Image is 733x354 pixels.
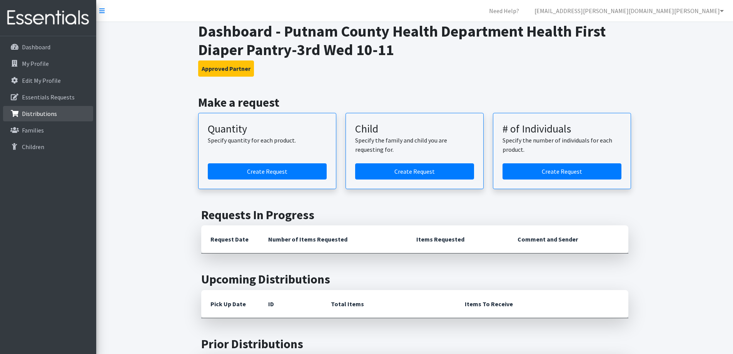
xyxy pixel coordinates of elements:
a: [EMAIL_ADDRESS][PERSON_NAME][DOMAIN_NAME][PERSON_NAME] [528,3,730,18]
a: Edit My Profile [3,73,93,88]
h2: Prior Distributions [201,337,628,351]
p: Essentials Requests [22,93,75,101]
h3: Child [355,122,474,136]
th: Comment and Sender [508,225,628,253]
p: Specify the family and child you are requesting for. [355,136,474,154]
button: Approved Partner [198,60,254,77]
a: Children [3,139,93,154]
p: Distributions [22,110,57,117]
p: Specify the number of individuals for each product. [503,136,621,154]
h3: # of Individuals [503,122,621,136]
p: Dashboard [22,43,50,51]
a: Families [3,122,93,138]
p: Children [22,143,44,151]
a: Distributions [3,106,93,121]
th: Items To Receive [456,290,628,318]
a: Create a request by number of individuals [503,163,621,180]
p: My Profile [22,60,49,67]
th: Items Requested [407,225,508,253]
p: Edit My Profile [22,77,61,84]
a: Create a request for a child or family [355,163,474,180]
p: Specify quantity for each product. [208,136,327,145]
h2: Upcoming Distributions [201,272,628,287]
a: Dashboard [3,39,93,55]
a: Need Help? [483,3,525,18]
h2: Make a request [198,95,631,110]
img: HumanEssentials [3,5,93,31]
a: Essentials Requests [3,89,93,105]
th: Total Items [322,290,456,318]
h1: Dashboard - Putnam County Health Department Health First Diaper Pantry-3rd Wed 10-11 [198,22,631,59]
h2: Requests In Progress [201,208,628,222]
th: Request Date [201,225,259,253]
th: Number of Items Requested [259,225,407,253]
h3: Quantity [208,122,327,136]
a: My Profile [3,56,93,71]
p: Families [22,126,44,134]
a: Create a request by quantity [208,163,327,180]
th: ID [259,290,322,318]
th: Pick Up Date [201,290,259,318]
